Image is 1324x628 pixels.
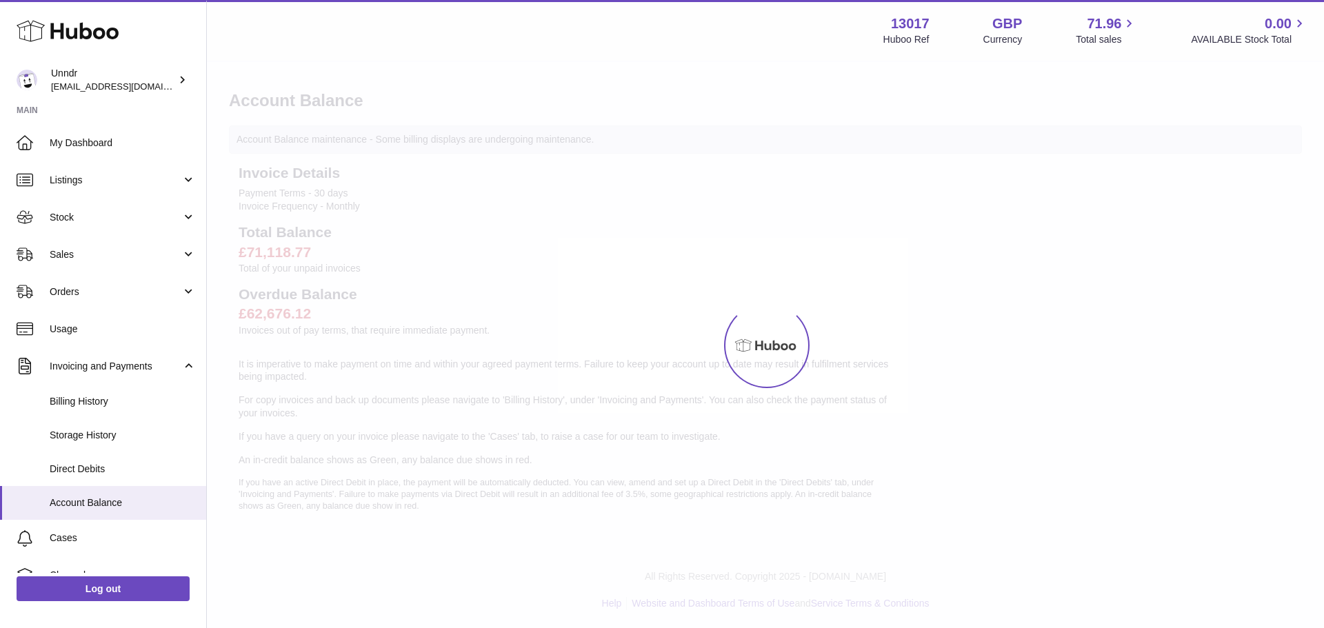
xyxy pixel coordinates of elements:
[50,496,196,509] span: Account Balance
[50,531,196,545] span: Cases
[1265,14,1292,33] span: 0.00
[50,463,196,476] span: Direct Debits
[51,81,203,92] span: [EMAIL_ADDRESS][DOMAIN_NAME]
[1076,33,1137,46] span: Total sales
[1087,14,1121,33] span: 71.96
[983,33,1023,46] div: Currency
[17,70,37,90] img: internalAdmin-13017@internal.huboo.com
[50,285,181,298] span: Orders
[50,360,181,373] span: Invoicing and Payments
[51,67,175,93] div: Unndr
[1076,14,1137,46] a: 71.96 Total sales
[891,14,930,33] strong: 13017
[1191,14,1307,46] a: 0.00 AVAILABLE Stock Total
[992,14,1022,33] strong: GBP
[883,33,930,46] div: Huboo Ref
[50,569,196,582] span: Channels
[50,248,181,261] span: Sales
[50,211,181,224] span: Stock
[50,174,181,187] span: Listings
[50,429,196,442] span: Storage History
[50,395,196,408] span: Billing History
[50,323,196,336] span: Usage
[17,576,190,601] a: Log out
[1191,33,1307,46] span: AVAILABLE Stock Total
[50,136,196,150] span: My Dashboard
